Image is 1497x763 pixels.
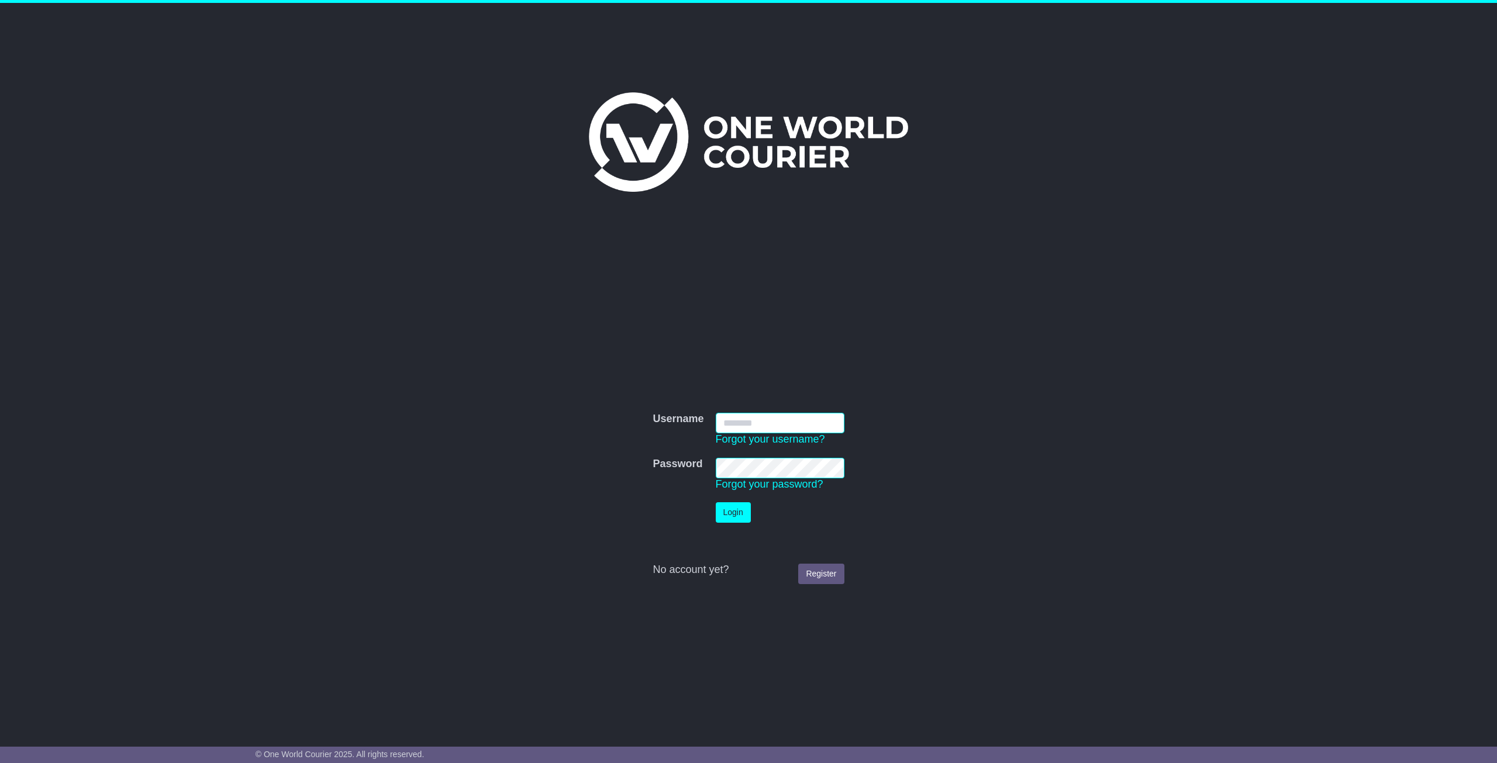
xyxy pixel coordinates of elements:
label: Username [653,413,703,426]
label: Password [653,458,702,471]
div: No account yet? [653,564,844,576]
img: One World [589,92,908,192]
span: © One World Courier 2025. All rights reserved. [256,750,425,759]
a: Register [798,564,844,584]
a: Forgot your password? [716,478,823,490]
a: Forgot your username? [716,433,825,445]
button: Login [716,502,751,523]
